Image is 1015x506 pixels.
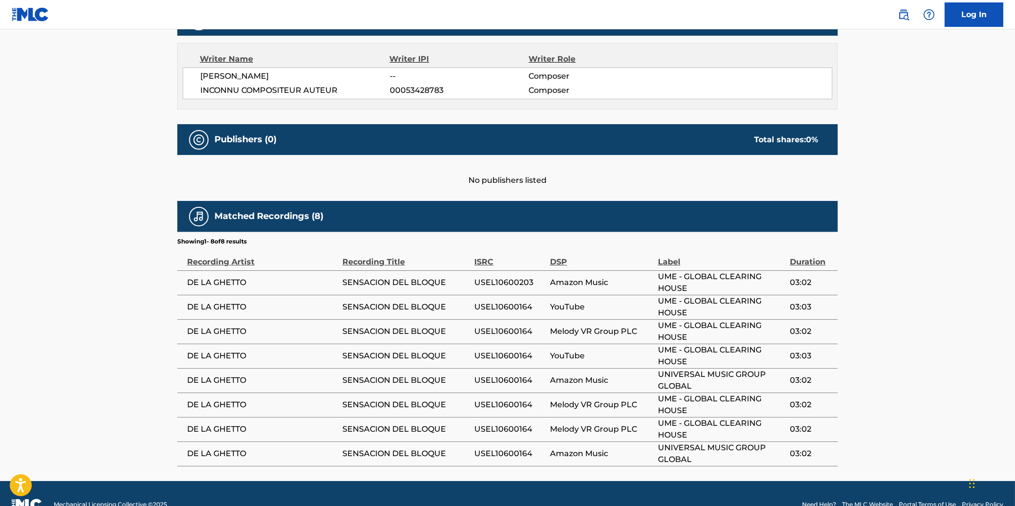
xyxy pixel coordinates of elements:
span: Melody VR Group PLC [550,326,653,337]
span: DE LA GHETTO [187,423,338,435]
span: 03:03 [790,301,833,313]
span: YouTube [550,301,653,313]
div: No publishers listed [177,155,838,186]
span: Amazon Music [550,277,653,288]
span: UME - GLOBAL CLEARING HOUSE [658,295,785,319]
span: YouTube [550,350,653,362]
span: -- [390,70,529,82]
h5: Publishers (0) [214,134,276,145]
span: 0 % [806,135,818,144]
span: SENSACION DEL BLOQUE [342,277,469,288]
div: Label [658,246,785,268]
span: 03:03 [790,350,833,362]
span: UME - GLOBAL CLEARING HOUSE [658,344,785,368]
span: DE LA GHETTO [187,326,338,337]
span: Melody VR Group PLC [550,423,653,435]
span: Melody VR Group PLC [550,399,653,411]
span: DE LA GHETTO [187,448,338,460]
div: Recording Title [342,246,469,268]
img: MLC Logo [12,7,49,22]
span: 03:02 [790,326,833,337]
span: UME - GLOBAL CLEARING HOUSE [658,418,785,441]
span: UME - GLOBAL CLEARING HOUSE [658,320,785,343]
div: Writer IPI [390,53,529,65]
span: 03:02 [790,399,833,411]
span: UNIVERSAL MUSIC GROUP GLOBAL [658,369,785,392]
div: Help [919,5,939,24]
a: Log In [945,2,1003,27]
img: search [898,9,909,21]
span: 03:02 [790,423,833,435]
h5: Matched Recordings (8) [214,211,323,222]
div: Recording Artist [187,246,338,268]
span: USEL10600164 [474,350,545,362]
span: SENSACION DEL BLOQUE [342,374,469,386]
span: SENSACION DEL BLOQUE [342,350,469,362]
span: USEL10600164 [474,326,545,337]
span: DE LA GHETTO [187,301,338,313]
span: 03:02 [790,277,833,288]
span: UME - GLOBAL CLEARING HOUSE [658,393,785,417]
span: SENSACION DEL BLOQUE [342,301,469,313]
span: 03:02 [790,374,833,386]
div: Writer Name [200,53,390,65]
span: USEL10600164 [474,374,545,386]
span: USEL10600164 [474,399,545,411]
span: USEL10600164 [474,301,545,313]
span: Composer [529,70,655,82]
img: Publishers [193,134,205,146]
img: help [923,9,935,21]
p: Showing 1 - 8 of 8 results [177,237,247,246]
div: Total shares: [754,134,818,146]
span: USEL10600164 [474,423,545,435]
span: DE LA GHETTO [187,374,338,386]
span: UNIVERSAL MUSIC GROUP GLOBAL [658,442,785,465]
span: USEL10600203 [474,277,545,288]
span: INCONNU COMPOSITEUR AUTEUR [200,85,390,96]
span: SENSACION DEL BLOQUE [342,326,469,337]
span: SENSACION DEL BLOQUE [342,423,469,435]
a: Public Search [894,5,913,24]
img: Matched Recordings [193,211,205,222]
div: Duration [790,246,833,268]
span: [PERSON_NAME] [200,70,390,82]
span: SENSACION DEL BLOQUE [342,448,469,460]
span: DE LA GHETTO [187,350,338,362]
div: DSP [550,246,653,268]
span: DE LA GHETTO [187,399,338,411]
div: ISRC [474,246,545,268]
span: UME - GLOBAL CLEARING HOUSE [658,271,785,294]
span: Amazon Music [550,374,653,386]
span: DE LA GHETTO [187,277,338,288]
span: 03:02 [790,448,833,460]
iframe: Chat Widget [966,459,1015,506]
span: Amazon Music [550,448,653,460]
div: Writer Role [529,53,655,65]
span: SENSACION DEL BLOQUE [342,399,469,411]
div: Drag [969,469,975,498]
span: USEL10600164 [474,448,545,460]
span: 00053428783 [390,85,529,96]
span: Composer [529,85,655,96]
